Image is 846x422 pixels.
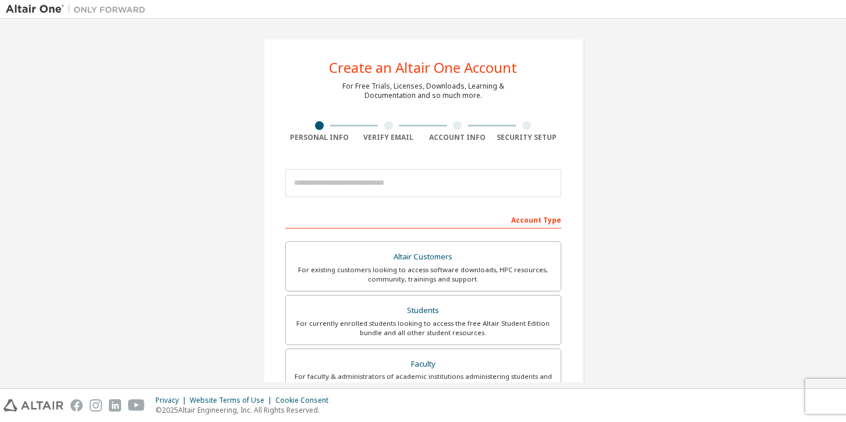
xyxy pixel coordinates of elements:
[342,82,504,100] div: For Free Trials, Licenses, Downloads, Learning & Documentation and so much more.
[492,133,561,142] div: Security Setup
[128,399,145,412] img: youtube.svg
[293,249,554,265] div: Altair Customers
[285,210,561,228] div: Account Type
[6,3,151,15] img: Altair One
[285,133,355,142] div: Personal Info
[329,61,517,75] div: Create an Altair One Account
[354,133,423,142] div: Verify Email
[155,405,335,415] p: © 2025 Altair Engineering, Inc. All Rights Reserved.
[109,399,121,412] img: linkedin.svg
[293,265,554,284] div: For existing customers looking to access software downloads, HPC resources, community, trainings ...
[3,399,63,412] img: altair_logo.svg
[155,396,190,405] div: Privacy
[293,319,554,337] div: For currently enrolled students looking to access the free Altair Student Edition bundle and all ...
[90,399,102,412] img: instagram.svg
[275,396,335,405] div: Cookie Consent
[293,356,554,372] div: Faculty
[293,372,554,391] div: For faculty & administrators of academic institutions administering students and accessing softwa...
[70,399,83,412] img: facebook.svg
[190,396,275,405] div: Website Terms of Use
[293,303,554,319] div: Students
[423,133,493,142] div: Account Info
